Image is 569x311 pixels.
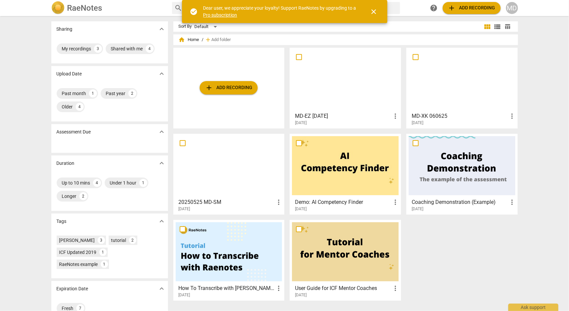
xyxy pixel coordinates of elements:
a: How To Transcribe with [PERSON_NAME][DATE] [176,222,282,298]
span: expand_more [158,25,166,33]
span: [DATE] [179,292,190,298]
a: User Guide for ICF Mentor Coaches[DATE] [292,222,399,298]
p: Sharing [57,26,73,33]
span: more_vert [391,198,399,206]
div: Under 1 hour [110,180,137,186]
p: Tags [57,218,67,225]
button: Upload [200,81,258,94]
div: My recordings [62,45,91,52]
span: more_vert [391,284,399,292]
button: Close [366,4,382,20]
div: 4 [76,103,84,111]
p: Duration [57,160,75,167]
span: more_vert [508,112,516,120]
span: [DATE] [412,120,423,126]
p: Expiration Date [57,285,88,292]
span: / [202,37,204,42]
h3: User Guide for ICF Mentor Coaches [295,284,391,292]
a: Demo: AI Competency Finder[DATE] [292,136,399,212]
button: Show more [157,24,167,34]
div: RaeNotes example [59,261,98,268]
button: Show more [157,69,167,79]
h3: 20250525 MD-SM [179,198,275,206]
a: MD-XK 060625[DATE] [409,50,515,125]
button: Table view [503,22,513,32]
span: expand_more [158,159,166,167]
div: tutorial [111,237,126,244]
div: [PERSON_NAME] [59,237,95,244]
div: Dear user, we appreciate your loyalty! Support RaeNotes by upgrading to a [203,5,358,18]
a: LogoRaeNotes [51,1,167,15]
button: Tile view [483,22,493,32]
div: ICF Updated 2019 [59,249,97,256]
h3: MD-EZ 13-8-25 [295,112,391,120]
div: 1 [89,89,97,97]
div: Shared with me [111,45,143,52]
span: more_vert [275,284,283,292]
span: [DATE] [179,206,190,212]
span: Add folder [212,37,231,42]
span: help [430,4,438,12]
span: check_circle [190,8,198,16]
span: [DATE] [295,206,307,212]
span: more_vert [508,198,516,206]
h3: How To Transcribe with RaeNotes [179,284,275,292]
div: Past month [62,90,86,97]
span: [DATE] [295,120,307,126]
div: 3 [98,237,105,244]
span: expand_more [158,128,166,136]
button: List view [493,22,503,32]
span: more_vert [391,112,399,120]
div: Sort By [179,24,192,29]
h3: MD-XK 060625 [412,112,508,120]
div: 2 [129,237,136,244]
div: 2 [128,89,136,97]
span: [DATE] [295,292,307,298]
span: add [205,36,212,43]
span: Add recording [448,4,495,12]
a: 20250525 MD-SM[DATE] [176,136,282,212]
div: 1 [101,261,108,268]
div: Older [62,103,73,110]
a: Coaching Demonstration (Example)[DATE] [409,136,515,212]
div: 3 [94,45,102,53]
div: Longer [62,193,77,200]
p: Upload Date [57,70,82,77]
span: add [448,4,456,12]
a: Help [428,2,440,14]
div: Up to 10 mins [62,180,90,186]
span: Add recording [205,84,252,92]
div: 1 [139,179,147,187]
a: Pro subscription [203,12,237,18]
button: MD [506,2,518,14]
span: more_vert [275,198,283,206]
div: Default [195,21,219,32]
span: [DATE] [412,206,423,212]
span: search [175,4,183,12]
button: Show more [157,216,167,226]
div: 1 [99,249,107,256]
div: 4 [93,179,101,187]
h3: Demo: AI Competency Finder [295,198,391,206]
a: MD-EZ [DATE][DATE] [292,50,399,125]
span: home [179,36,185,43]
button: Show more [157,127,167,137]
h3: Coaching Demonstration (Example) [412,198,508,206]
span: expand_more [158,217,166,225]
img: Logo [51,1,65,15]
span: close [370,8,378,16]
button: Show more [157,284,167,294]
span: Home [179,36,199,43]
div: 2 [79,192,87,200]
button: Show more [157,158,167,168]
span: expand_more [158,285,166,293]
button: Upload [443,2,501,14]
span: expand_more [158,70,166,78]
span: view_list [494,23,502,31]
span: view_module [484,23,492,31]
span: add [205,84,213,92]
div: Past year [106,90,126,97]
span: table_chart [504,23,511,30]
div: 4 [146,45,154,53]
